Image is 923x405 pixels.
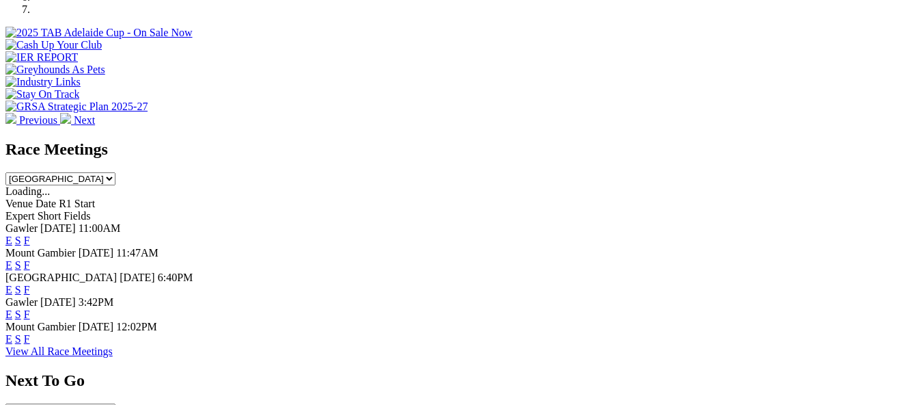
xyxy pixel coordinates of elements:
[15,284,21,296] a: S
[5,198,33,209] span: Venue
[24,284,30,296] a: F
[24,333,30,345] a: F
[5,371,918,390] h2: Next To Go
[60,114,95,126] a: Next
[120,272,155,283] span: [DATE]
[5,64,105,76] img: Greyhounds As Pets
[5,309,12,320] a: E
[5,222,38,234] span: Gawler
[15,235,21,246] a: S
[15,259,21,271] a: S
[5,76,81,88] img: Industry Links
[5,140,918,159] h2: Race Meetings
[5,185,50,197] span: Loading...
[64,210,90,222] span: Fields
[158,272,193,283] span: 6:40PM
[24,259,30,271] a: F
[79,321,114,332] span: [DATE]
[5,88,79,101] img: Stay On Track
[5,333,12,345] a: E
[36,198,56,209] span: Date
[5,235,12,246] a: E
[40,296,76,308] span: [DATE]
[116,321,157,332] span: 12:02PM
[60,113,71,124] img: chevron-right-pager-white.svg
[5,27,193,39] img: 2025 TAB Adelaide Cup - On Sale Now
[116,247,159,259] span: 11:47AM
[74,114,95,126] span: Next
[5,296,38,308] span: Gawler
[5,210,35,222] span: Expert
[79,296,114,308] span: 3:42PM
[5,321,76,332] span: Mount Gambier
[5,113,16,124] img: chevron-left-pager-white.svg
[5,101,148,113] img: GRSA Strategic Plan 2025-27
[5,247,76,259] span: Mount Gambier
[5,51,78,64] img: IER REPORT
[40,222,76,234] span: [DATE]
[5,259,12,271] a: E
[5,114,60,126] a: Previous
[79,247,114,259] span: [DATE]
[5,39,102,51] img: Cash Up Your Club
[5,284,12,296] a: E
[15,309,21,320] a: S
[79,222,121,234] span: 11:00AM
[15,333,21,345] a: S
[5,345,113,357] a: View All Race Meetings
[5,272,117,283] span: [GEOGRAPHIC_DATA]
[24,309,30,320] a: F
[19,114,57,126] span: Previous
[24,235,30,246] a: F
[38,210,61,222] span: Short
[59,198,95,209] span: R1 Start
